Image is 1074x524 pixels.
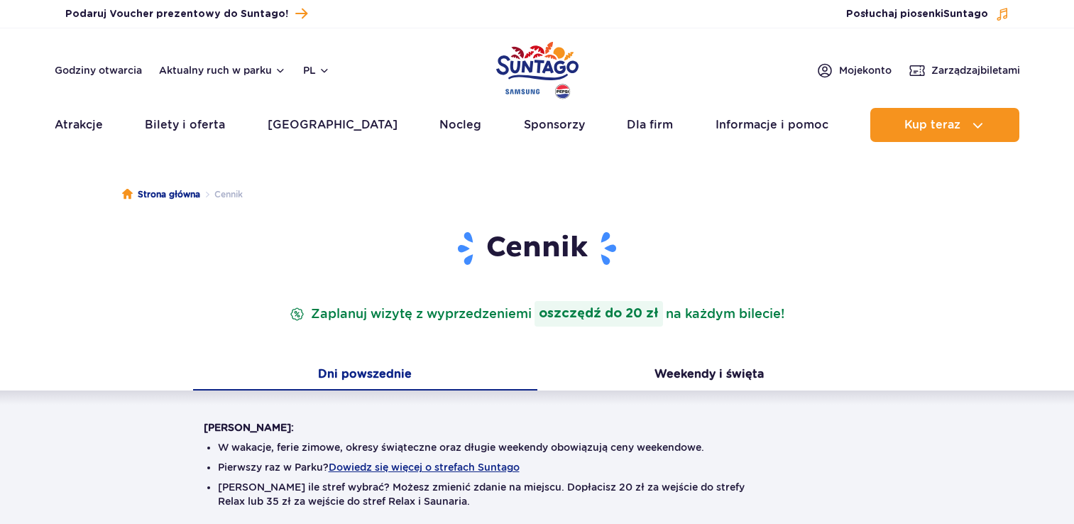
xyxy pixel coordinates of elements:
li: [PERSON_NAME] ile stref wybrać? Możesz zmienić zdanie na miejscu. Dopłacisz 20 zł za wejście do s... [218,480,857,508]
a: Zarządzajbiletami [909,62,1020,79]
li: W wakacje, ferie zimowe, okresy świąteczne oraz długie weekendy obowiązują ceny weekendowe. [218,440,857,454]
a: Informacje i pomoc [716,108,828,142]
button: Dni powszednie [193,361,537,391]
a: Nocleg [439,108,481,142]
a: [GEOGRAPHIC_DATA] [268,108,398,142]
a: Bilety i oferta [145,108,225,142]
button: Dowiedz się więcej o strefach Suntago [329,462,520,473]
span: Podaruj Voucher prezentowy do Suntago! [65,7,288,21]
strong: [PERSON_NAME]: [204,422,294,433]
a: Park of Poland [496,36,579,101]
span: Suntago [943,9,988,19]
button: pl [303,63,330,77]
a: Atrakcje [55,108,103,142]
a: Strona główna [122,187,200,202]
li: Pierwszy raz w Parku? [218,460,857,474]
span: Posłuchaj piosenki [846,7,988,21]
button: Weekendy i święta [537,361,882,391]
h1: Cennik [204,230,871,267]
a: Godziny otwarcia [55,63,142,77]
a: Podaruj Voucher prezentowy do Suntago! [65,4,307,23]
span: Zarządzaj biletami [931,63,1020,77]
a: Sponsorzy [524,108,585,142]
span: Moje konto [839,63,892,77]
span: Kup teraz [904,119,960,131]
button: Aktualny ruch w parku [159,65,286,76]
button: Kup teraz [870,108,1019,142]
button: Posłuchaj piosenkiSuntago [846,7,1009,21]
strong: oszczędź do 20 zł [535,301,663,327]
a: Mojekonto [816,62,892,79]
li: Cennik [200,187,243,202]
a: Dla firm [627,108,673,142]
p: Zaplanuj wizytę z wyprzedzeniem na każdym bilecie! [287,301,787,327]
